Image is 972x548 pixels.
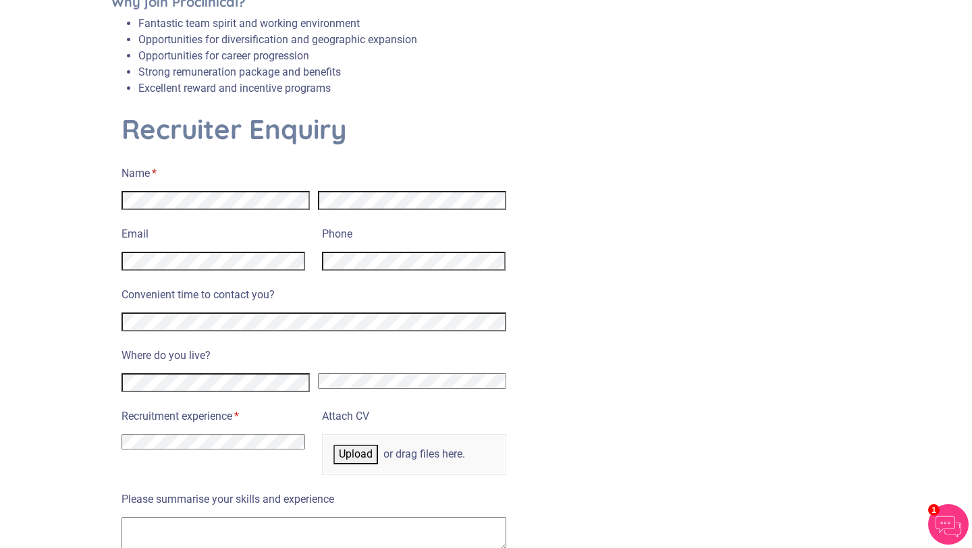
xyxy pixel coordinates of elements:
input: Last [318,191,506,210]
select: Country [318,373,506,389]
span: or drag files here. [383,447,465,462]
span: Upload [339,447,373,460]
button: Upload [333,445,378,464]
li: Fantastic team spirit and working environment [138,16,417,32]
label: Please summarise your skills and experience [122,488,506,508]
legend: Where do you live? [122,344,506,364]
span: 1 [928,504,940,516]
li: Opportunities for diversification and geographic expansion [138,32,417,48]
li: Opportunities for career progression [138,48,417,64]
label: Email [122,223,305,242]
input: First [122,191,310,210]
label: Convenient time to contact you? [122,283,506,303]
li: Excellent reward and incentive programs [138,80,417,97]
img: Chatbot [928,504,969,545]
label: Recruitment experience [122,405,305,424]
label: Attach CV [322,405,506,424]
li: Strong remuneration package and benefits [138,64,417,80]
label: Phone [322,223,506,242]
legend: Name [122,162,506,182]
h1: Recruiter Enquiry [122,113,506,145]
input: State / Province / Region [122,373,310,392]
